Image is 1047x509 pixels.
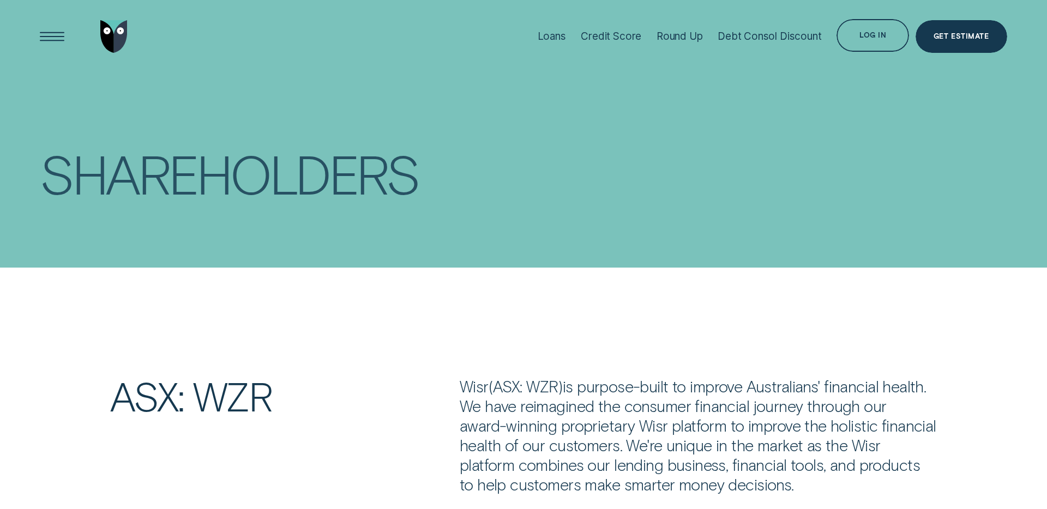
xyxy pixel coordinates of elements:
p: Wisr ASX: WZR is purpose-built to improve Australians' financial health. We have reimagined the c... [460,377,937,495]
div: Loans [538,30,566,43]
img: Wisr [100,20,128,53]
h1: Shareholders [40,143,503,194]
div: Shareholders [40,148,418,198]
button: Log in [837,19,909,52]
button: Open Menu [36,20,69,53]
div: Round Up [657,30,703,43]
span: ( [489,377,493,396]
h2: ASX: WZR [104,377,453,415]
span: ) [558,377,562,396]
div: Debt Consol Discount [718,30,821,43]
div: Credit Score [581,30,641,43]
a: Get Estimate [916,20,1007,53]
